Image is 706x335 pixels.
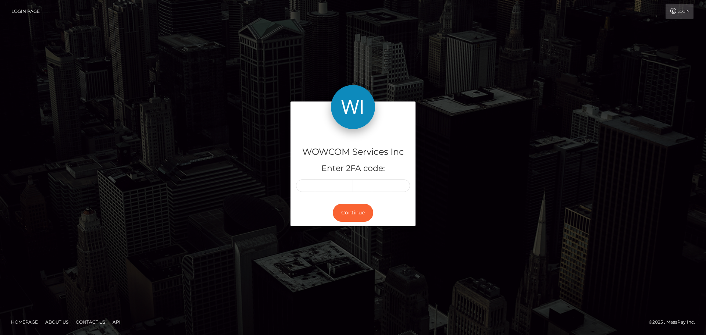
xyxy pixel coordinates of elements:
[296,146,410,158] h4: WOWCOM Services Inc
[666,4,693,19] a: Login
[8,316,41,328] a: Homepage
[331,85,375,129] img: WOWCOM Services Inc
[296,163,410,174] h5: Enter 2FA code:
[110,316,124,328] a: API
[333,204,373,222] button: Continue
[11,4,40,19] a: Login Page
[73,316,108,328] a: Contact Us
[649,318,700,326] div: © 2025 , MassPay Inc.
[42,316,71,328] a: About Us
